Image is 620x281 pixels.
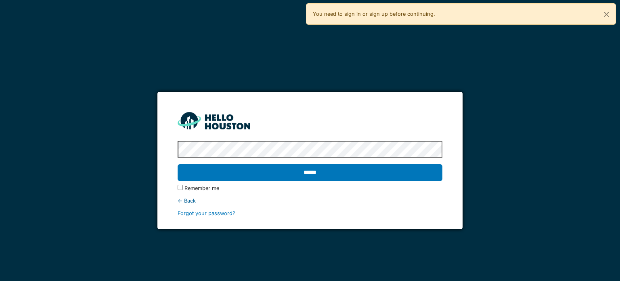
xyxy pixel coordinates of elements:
[178,197,442,205] div: ← Back
[597,4,616,25] button: Close
[184,184,219,192] label: Remember me
[306,3,616,25] div: You need to sign in or sign up before continuing.
[178,210,235,216] a: Forgot your password?
[178,112,250,129] img: HH_line-BYnF2_Hg.png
